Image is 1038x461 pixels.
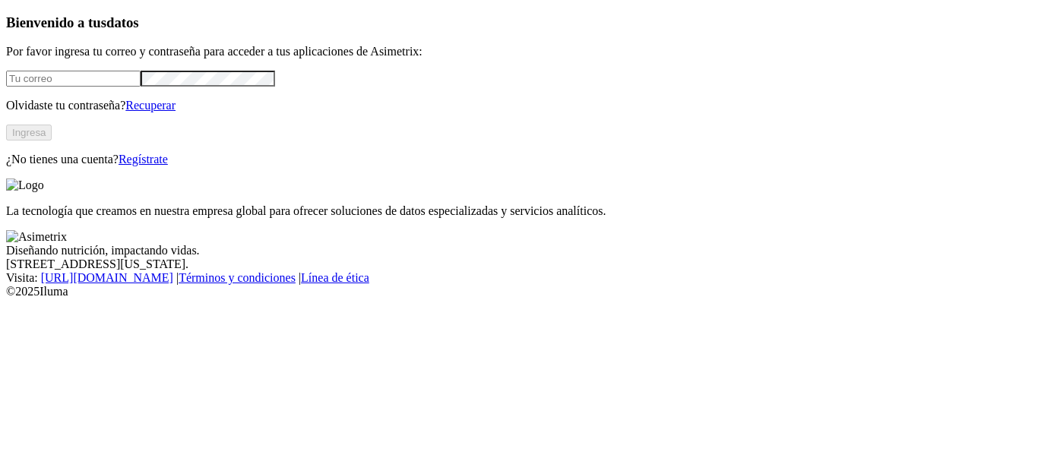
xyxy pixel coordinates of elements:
button: Ingresa [6,125,52,141]
a: Línea de ética [301,271,369,284]
a: Recuperar [125,99,176,112]
a: Términos y condiciones [179,271,296,284]
div: Diseñando nutrición, impactando vidas. [6,244,1032,257]
img: Asimetrix [6,230,67,244]
p: ¿No tienes una cuenta? [6,153,1032,166]
p: Por favor ingresa tu correo y contraseña para acceder a tus aplicaciones de Asimetrix: [6,45,1032,58]
div: © 2025 Iluma [6,285,1032,298]
span: datos [106,14,139,30]
h3: Bienvenido a tus [6,14,1032,31]
a: Regístrate [119,153,168,166]
p: Olvidaste tu contraseña? [6,99,1032,112]
input: Tu correo [6,71,141,87]
p: La tecnología que creamos en nuestra empresa global para ofrecer soluciones de datos especializad... [6,204,1032,218]
a: [URL][DOMAIN_NAME] [41,271,173,284]
div: [STREET_ADDRESS][US_STATE]. [6,257,1032,271]
img: Logo [6,178,44,192]
div: Visita : | | [6,271,1032,285]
